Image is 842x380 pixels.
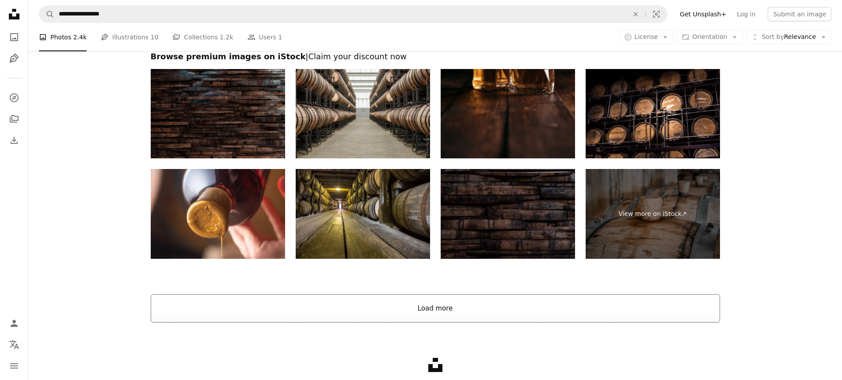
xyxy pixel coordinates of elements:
img: Used Bourbon Barrel Staves On Wall [441,169,575,259]
a: Photos [5,28,23,46]
img: Wine Cellar in Warehouse [296,69,430,159]
button: License [619,30,674,44]
button: Sort byRelevance [746,30,831,44]
a: Collections [5,110,23,128]
a: Download History [5,131,23,149]
a: Illustrations [5,50,23,67]
img: Macrophotos of a whiskey bottle in dim light on a wooden background. [441,69,575,159]
span: Orientation [692,33,727,40]
a: Log in / Sign up [5,315,23,332]
a: Get Unsplash+ [674,7,732,21]
button: Search Unsplash [39,6,54,23]
button: Load more [151,294,720,322]
span: License [635,33,658,40]
img: Bourbon Barrel Staves on Wall Texture [151,69,285,159]
h2: Browse premium images on iStock [151,51,720,62]
button: Menu [5,357,23,375]
a: Explore [5,89,23,107]
button: Orientation [677,30,743,44]
button: Clear [626,6,645,23]
a: Home — Unsplash [5,5,23,25]
button: Language [5,336,23,353]
span: 1 [278,32,282,42]
form: Find visuals sitewide [39,5,667,23]
a: Log in [732,7,761,21]
button: Submit an image [768,7,831,21]
span: 1.2k [220,32,233,42]
img: Sealing craft whiskey bottle with wax [151,169,285,259]
a: Users 1 [248,23,282,51]
img: Barrels of Bourbon Whiskey [296,169,430,259]
span: Sort by [762,33,784,40]
a: Collections 1.2k [172,23,233,51]
button: Visual search [646,6,667,23]
img: Wooden Barrel Alcohol [586,69,720,159]
span: Relevance [762,33,816,42]
span: | Claim your discount now [305,52,407,61]
a: View more on iStock↗ [586,169,720,259]
span: 10 [151,32,159,42]
a: Illustrations 10 [101,23,158,51]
